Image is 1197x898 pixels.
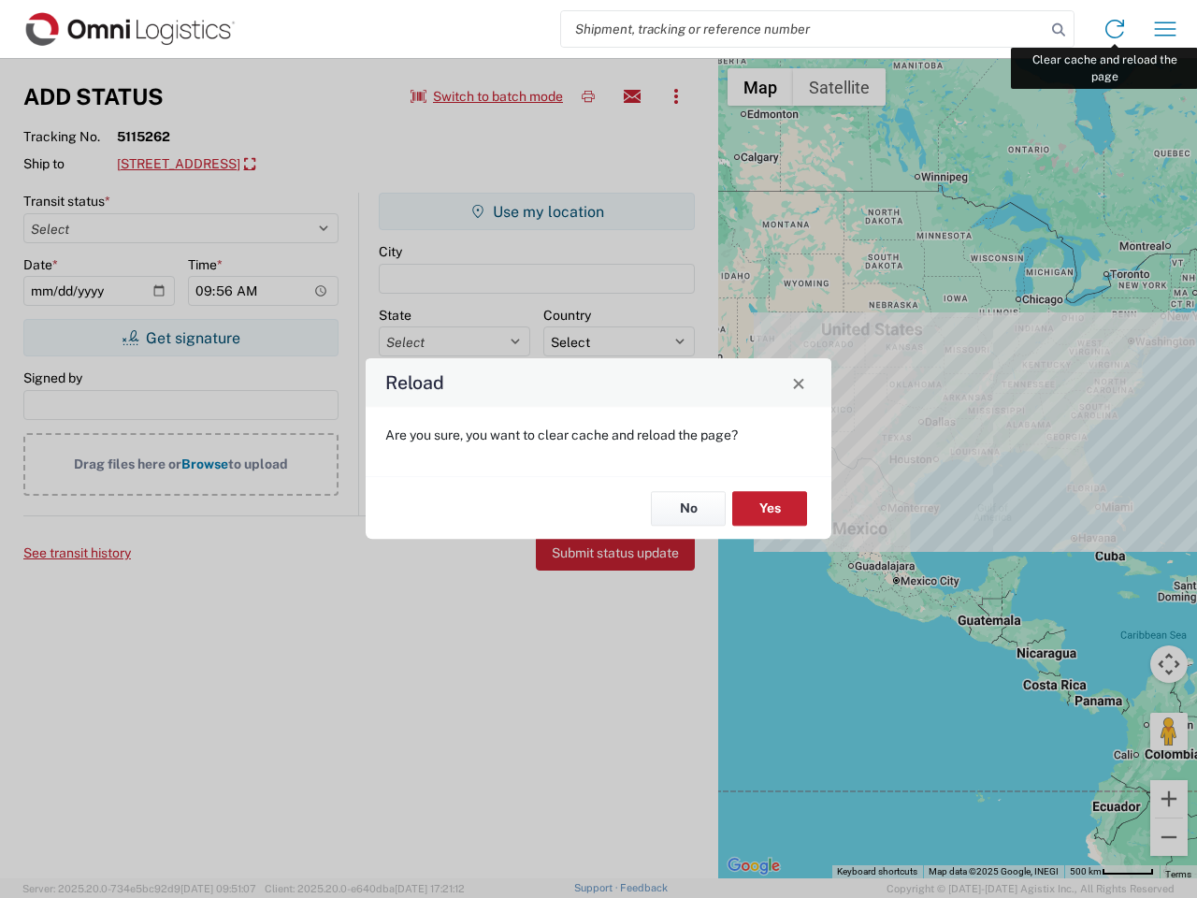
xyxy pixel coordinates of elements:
[732,491,807,526] button: Yes
[385,369,444,397] h4: Reload
[651,491,726,526] button: No
[385,427,812,443] p: Are you sure, you want to clear cache and reload the page?
[561,11,1046,47] input: Shipment, tracking or reference number
[786,369,812,396] button: Close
